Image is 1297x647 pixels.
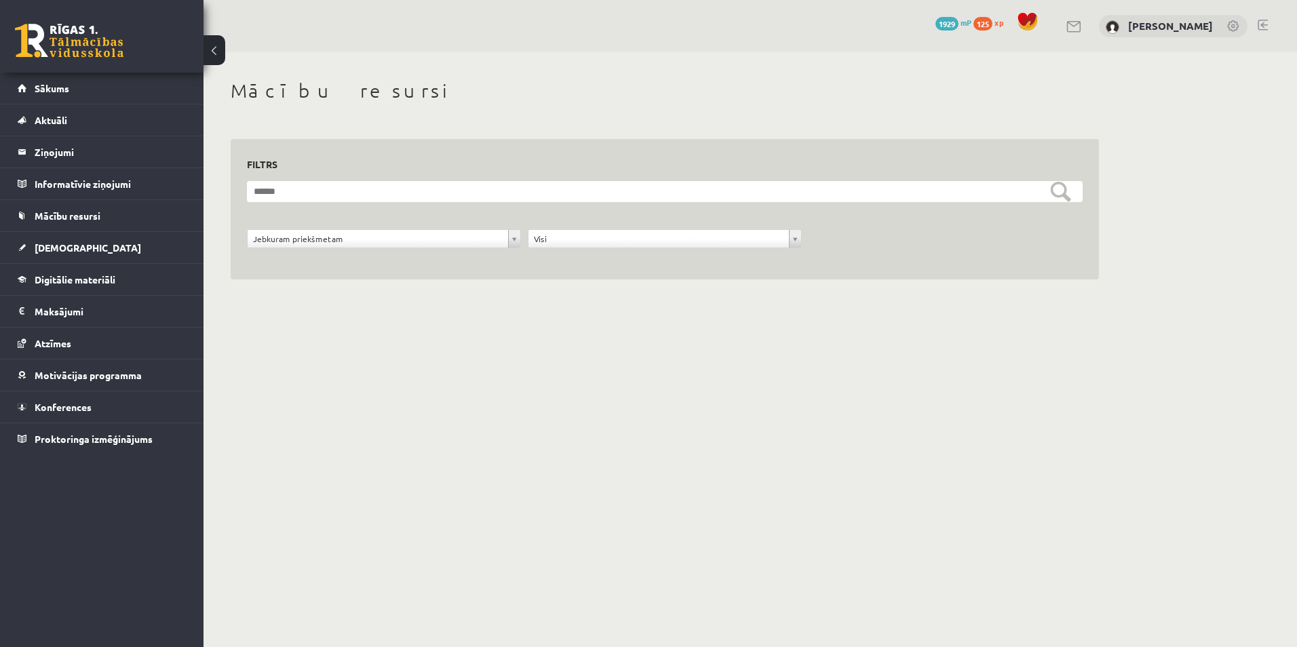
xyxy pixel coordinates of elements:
span: xp [994,17,1003,28]
a: 1929 mP [935,17,971,28]
span: Motivācijas programma [35,369,142,381]
span: Konferences [35,401,92,413]
span: Digitālie materiāli [35,273,115,286]
a: Ziņojumi [18,136,187,168]
span: Sākums [35,82,69,94]
a: Jebkuram priekšmetam [248,230,520,248]
a: [DEMOGRAPHIC_DATA] [18,232,187,263]
span: Proktoringa izmēģinājums [35,433,153,445]
span: Aktuāli [35,114,67,126]
a: Visi [528,230,801,248]
h3: Filtrs [247,155,1066,174]
span: [DEMOGRAPHIC_DATA] [35,241,141,254]
a: Mācību resursi [18,200,187,231]
a: Sākums [18,73,187,104]
a: Maksājumi [18,296,187,327]
a: Informatīvie ziņojumi [18,168,187,199]
a: 125 xp [973,17,1010,28]
a: [PERSON_NAME] [1128,19,1213,33]
span: Mācību resursi [35,210,100,222]
h1: Mācību resursi [231,79,1099,102]
span: mP [961,17,971,28]
span: Visi [534,230,783,248]
legend: Ziņojumi [35,136,187,168]
a: Aktuāli [18,104,187,136]
span: Jebkuram priekšmetam [253,230,503,248]
a: Motivācijas programma [18,359,187,391]
a: Konferences [18,391,187,423]
span: 125 [973,17,992,31]
a: Atzīmes [18,328,187,359]
legend: Informatīvie ziņojumi [35,168,187,199]
a: Digitālie materiāli [18,264,187,295]
span: Atzīmes [35,337,71,349]
img: Krists Salmins [1106,20,1119,34]
a: Proktoringa izmēģinājums [18,423,187,454]
span: 1929 [935,17,959,31]
legend: Maksājumi [35,296,187,327]
a: Rīgas 1. Tālmācības vidusskola [15,24,123,58]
